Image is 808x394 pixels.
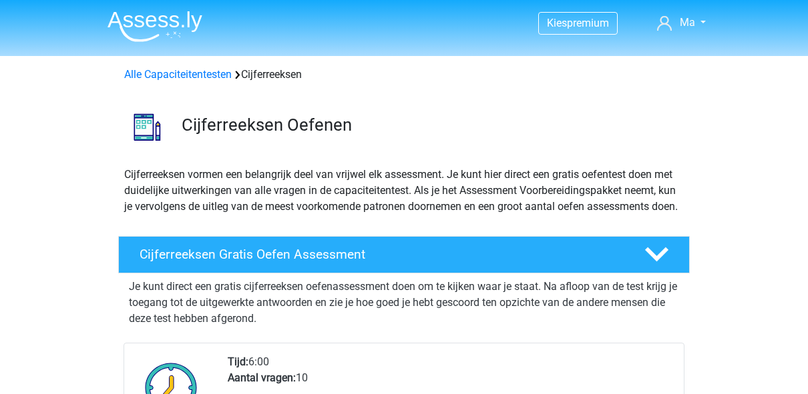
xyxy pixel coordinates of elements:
[129,279,679,327] p: Je kunt direct een gratis cijferreeksen oefenassessment doen om te kijken waar je staat. Na afloo...
[113,236,695,273] a: Cijferreeksen Gratis Oefen Assessment
[182,115,679,135] h3: Cijferreeksen Oefenen
[228,371,296,384] b: Aantal vragen:
[547,17,567,29] span: Kies
[680,16,695,29] span: Ma
[567,17,609,29] span: premium
[652,15,711,31] a: Ma
[124,68,232,81] a: Alle Capaciteitentesten
[124,167,684,215] p: Cijferreeksen vormen een belangrijk deel van vrijwel elk assessment. Je kunt hier direct een grat...
[119,67,689,83] div: Cijferreeksen
[119,99,176,155] img: cijferreeksen
[108,11,202,42] img: Assessly
[228,355,248,368] b: Tijd:
[539,14,617,32] a: Kiespremium
[140,247,623,262] h4: Cijferreeksen Gratis Oefen Assessment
